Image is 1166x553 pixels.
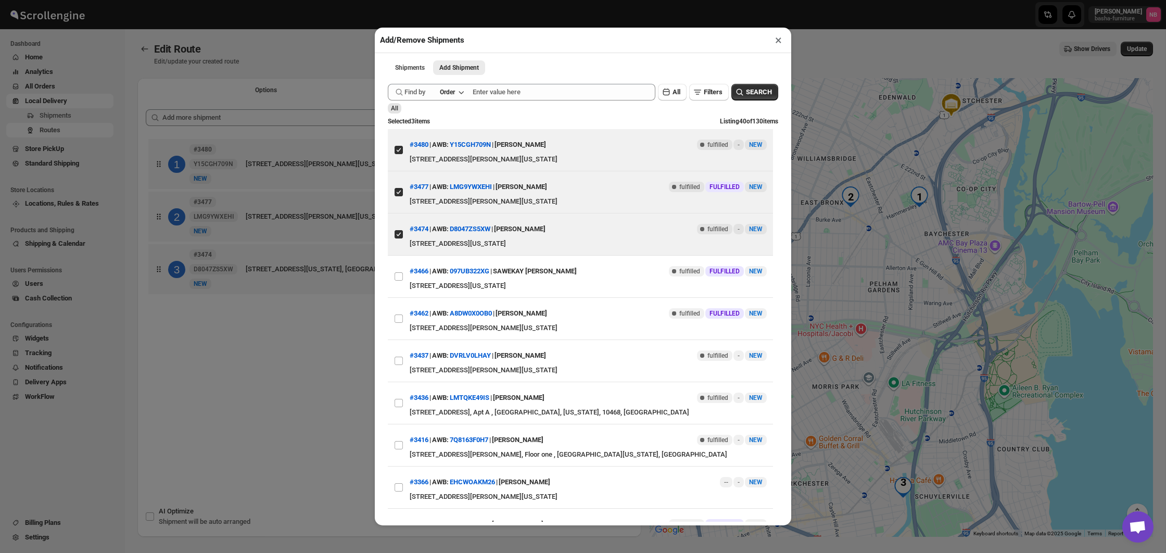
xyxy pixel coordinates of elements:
div: [PERSON_NAME] [495,346,546,365]
span: AWB: [432,308,449,319]
span: fulfilled [707,436,728,444]
div: | | [410,388,544,407]
button: Filters [689,84,729,100]
span: AWB: [432,182,449,192]
input: Enter value here [473,84,655,100]
div: [PERSON_NAME] [495,135,546,154]
span: fulfilled [679,183,700,191]
div: [STREET_ADDRESS][PERSON_NAME][US_STATE] [410,154,767,165]
button: #3474 [410,225,428,233]
div: [PERSON_NAME] [493,388,544,407]
div: | | [410,178,547,196]
button: #3366 [410,478,428,486]
span: NEW [749,268,763,275]
span: fulfilled [679,309,700,318]
span: AWB: [432,224,449,234]
span: fulfilled [707,394,728,402]
span: - [738,394,740,402]
div: [STREET_ADDRESS][PERSON_NAME][US_STATE] [410,492,767,502]
span: fulfilled [707,351,728,360]
button: LMG9YWXEHI [450,183,492,191]
span: NEW [749,225,763,233]
span: All [673,88,680,96]
button: D8047ZS5XW [450,225,490,233]
span: Listing 40 of 130 items [720,118,778,125]
div: [PERSON_NAME] [496,178,547,196]
button: 7Q8163F0H7 [450,436,488,444]
div: | | [410,346,546,365]
span: FULFILLED [709,183,740,191]
h2: Add/Remove Shipments [380,35,464,45]
button: #3466 [410,267,428,275]
span: NEW [749,521,763,528]
span: Selected 3 items [388,118,430,125]
span: AWB: [432,140,449,150]
span: fulfilled [679,267,700,275]
button: SEARCH [731,84,778,100]
span: AWB: [432,435,449,445]
button: DVRLV0LHAY [450,351,491,359]
span: fulfilled [707,141,728,149]
span: FULFILLED [709,520,740,529]
div: | | [410,220,546,238]
div: | | [410,262,577,281]
div: Selected Shipments [137,101,641,461]
span: SEARCH [746,87,772,97]
div: | | [410,515,543,534]
span: AWB: [432,350,449,361]
span: NEW [749,352,763,359]
div: SAWEKAY [PERSON_NAME] [493,262,577,281]
button: #3462 [410,309,428,317]
div: | | [410,473,550,492]
span: All [391,105,398,112]
div: | | [410,431,543,449]
div: [STREET_ADDRESS][PERSON_NAME][US_STATE] [410,323,767,333]
span: NEW [749,436,763,444]
div: Order [440,88,455,96]
div: [PERSON_NAME] [496,304,547,323]
button: A8DW0X0OB0 [450,309,492,317]
span: NEW [749,394,763,401]
a: Open chat [1122,511,1154,543]
button: #3437 [410,351,428,359]
button: × [771,33,786,47]
button: Y15CGH709N [450,141,491,148]
div: [PERSON_NAME] [494,220,546,238]
div: [STREET_ADDRESS][PERSON_NAME][US_STATE] [410,365,767,375]
span: fulfilled [707,225,728,233]
span: -- [724,478,728,486]
span: AWB: [432,393,449,403]
span: FULFILLED [709,309,740,318]
div: [STREET_ADDRESS], Apt A , [GEOGRAPHIC_DATA], [US_STATE], 10468, [GEOGRAPHIC_DATA] [410,407,767,418]
button: #3436 [410,394,428,401]
span: Find by [404,87,425,97]
span: - [738,478,740,486]
button: Order [434,85,470,99]
div: | | [410,135,546,154]
span: NEW [749,141,763,148]
div: [PERSON_NAME] [492,431,543,449]
span: AWB: [432,266,449,276]
button: 097UB322XG [450,267,489,275]
span: AWB: [432,519,449,530]
button: #3477 [410,183,428,191]
span: fulfilled [679,520,700,529]
span: - [738,351,740,360]
button: PEY72FKJ7T [450,520,488,528]
span: - [738,141,740,149]
span: Add Shipment [439,64,479,72]
span: AWB: [432,477,449,487]
button: All [658,84,687,100]
span: NEW [749,310,763,317]
div: [PERSON_NAME] [492,515,543,534]
div: [STREET_ADDRESS][PERSON_NAME][US_STATE] [410,196,767,207]
div: [STREET_ADDRESS][PERSON_NAME], Floor one , [GEOGRAPHIC_DATA][US_STATE], [GEOGRAPHIC_DATA] [410,449,767,460]
span: FULFILLED [709,267,740,275]
span: - [738,225,740,233]
span: NEW [749,183,763,191]
button: EHCWOAKM26 [450,478,495,486]
div: | | [410,304,547,323]
span: NEW [749,479,763,486]
span: Shipments [395,64,425,72]
span: - [738,436,740,444]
